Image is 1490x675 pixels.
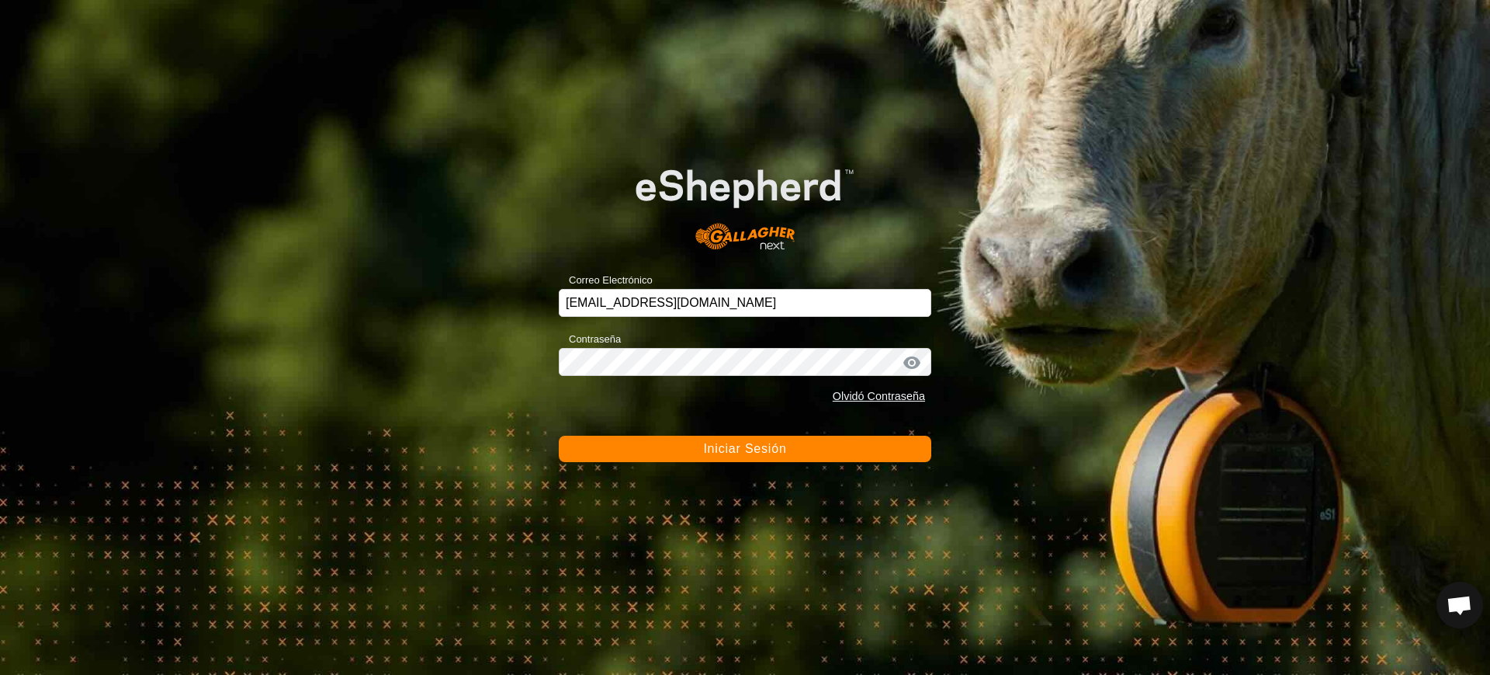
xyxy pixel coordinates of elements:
a: Olvidó Contraseña [833,390,925,402]
img: Logo de eShepherd [596,138,894,266]
div: Chat abierto [1436,582,1483,628]
button: Iniciar Sesión [559,436,931,462]
label: Correo Electrónico [559,273,653,288]
span: Iniciar Sesión [703,442,786,455]
label: Contraseña [559,332,621,347]
input: Correo Electrónico [559,289,931,317]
